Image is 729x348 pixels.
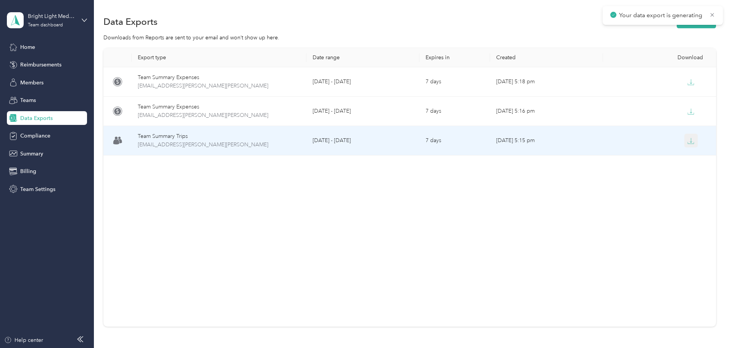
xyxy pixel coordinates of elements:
td: [DATE] - [DATE] [306,67,419,97]
span: Compliance [20,132,50,140]
th: Created [490,48,603,67]
div: Bright Light Medical Imaging [28,12,76,20]
span: Reimbursements [20,61,61,69]
span: Data Exports [20,114,53,122]
span: Summary [20,150,43,158]
td: 7 days [419,67,490,97]
span: team-summary-ramit.mendi@brightlightimaging.com-expenses-2025-08-17-2025-08-30.xlsx [138,111,300,120]
td: 7 days [419,126,490,155]
th: Export type [132,48,306,67]
span: Teams [20,96,36,104]
p: Your data export is generating [619,11,704,20]
div: Download [609,54,710,61]
td: [DATE] 5:15 pm [490,126,603,155]
th: Date range [306,48,419,67]
span: team-summary-ramit.mendi@brightlightimaging.com-trips-2025-08-17-2025-08-30.xlsx [138,141,300,149]
td: [DATE] 5:16 pm [490,97,603,126]
div: Team dashboard [28,23,63,28]
th: Expires in [419,48,490,67]
div: Team Summary Trips [138,132,300,141]
div: Team Summary Expenses [138,73,300,82]
button: Help center [4,336,43,344]
span: Home [20,43,35,51]
td: [DATE] 5:18 pm [490,67,603,97]
span: Members [20,79,44,87]
iframe: Everlance-gr Chat Button Frame [686,305,729,348]
td: 7 days [419,97,490,126]
div: Downloads from Reports are sent to your email and won’t show up here. [103,34,716,42]
span: Billing [20,167,36,175]
h1: Data Exports [103,18,158,26]
span: team-summary-ramit.mendi@brightlightimaging.com-expenses-2025-08-01-2025-08-31.xlsx [138,82,300,90]
span: Team Settings [20,185,55,193]
td: [DATE] - [DATE] [306,126,419,155]
div: Team Summary Expenses [138,103,300,111]
td: [DATE] - [DATE] [306,97,419,126]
